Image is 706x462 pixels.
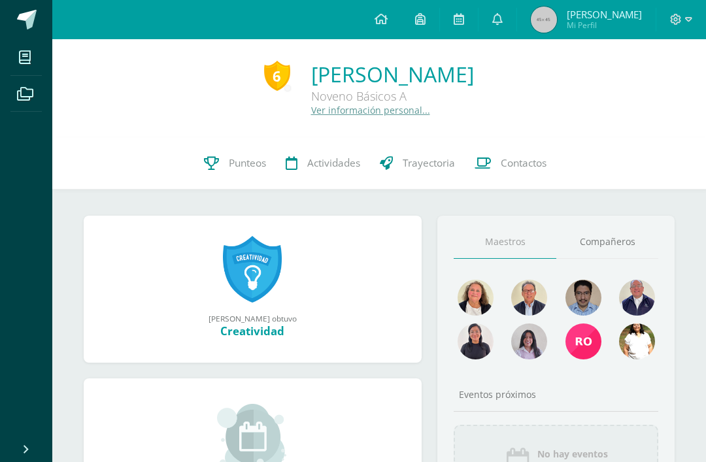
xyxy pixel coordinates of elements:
[311,60,474,88] a: [PERSON_NAME]
[454,225,556,259] a: Maestros
[229,156,266,170] span: Punteos
[567,20,642,31] span: Mi Perfil
[619,280,655,316] img: 63c37c47648096a584fdd476f5e72774.png
[97,323,409,338] div: Creatividad
[370,137,465,190] a: Trayectoria
[619,323,655,359] img: cece32d36125892de659c7218cd8b355.png
[458,323,494,359] img: 041e67bb1815648f1c28e9f895bf2be1.png
[458,280,494,316] img: 9ee8ef55e0f0cb4267c6653addefd60b.png
[311,88,474,104] div: Noveno Básicos A
[511,323,547,359] img: c32ad82329b44bc9061dc23c1c7658f9.png
[565,323,601,359] img: 5b128c088b3bc6462d39a613088c2279.png
[454,388,658,401] div: Eventos próximos
[276,137,370,190] a: Actividades
[311,104,430,116] a: Ver información personal...
[567,8,642,21] span: [PERSON_NAME]
[511,280,547,316] img: f5a08d9e50f9332b612cdf8eaf132b84.png
[97,313,409,323] div: [PERSON_NAME] obtuvo
[565,280,601,316] img: bd5c4da964c66059798930f984b6ff37.png
[194,137,276,190] a: Punteos
[556,225,659,259] a: Compañeros
[501,156,546,170] span: Contactos
[465,137,556,190] a: Contactos
[264,61,290,91] div: 6
[307,156,360,170] span: Actividades
[403,156,455,170] span: Trayectoria
[531,7,557,33] img: 45x45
